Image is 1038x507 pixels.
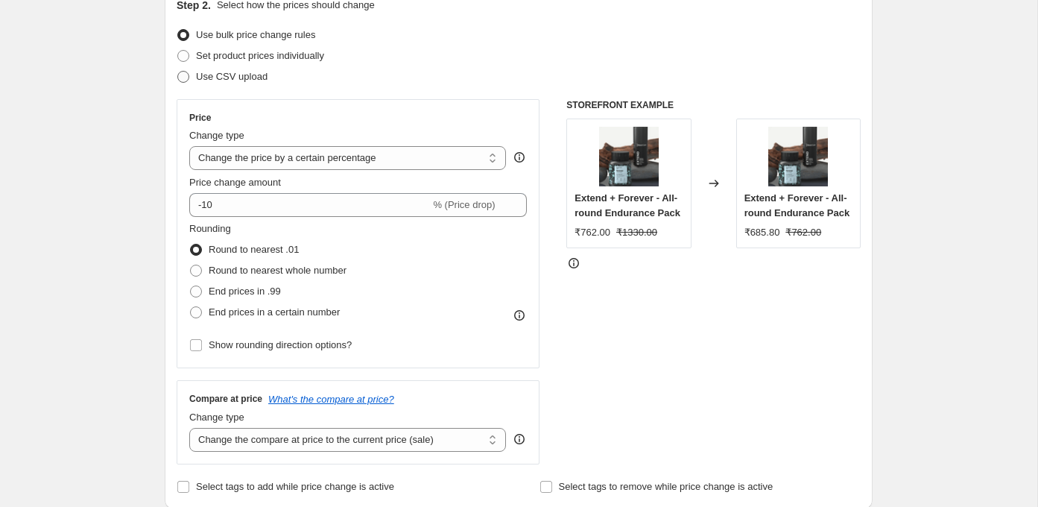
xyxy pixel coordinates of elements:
span: Extend + Forever - All-round Endurance Pack [744,192,850,218]
img: image_1_70ea64fd-7d09-454e-a3e2-a26eb1dcd901_80x.png [599,127,659,186]
span: Rounding [189,223,231,234]
h6: STOREFRONT EXAMPLE [566,99,861,111]
span: Set product prices individually [196,50,324,61]
span: Show rounding direction options? [209,339,352,350]
span: Use CSV upload [196,71,268,82]
button: What's the compare at price? [268,394,394,405]
input: -15 [189,193,430,217]
span: Round to nearest .01 [209,244,299,255]
span: Price change amount [189,177,281,188]
span: Round to nearest whole number [209,265,346,276]
div: ₹685.80 [744,225,780,240]
h3: Price [189,112,211,124]
div: help [512,432,527,447]
strike: ₹762.00 [785,225,821,240]
span: Select tags to remove while price change is active [559,481,773,492]
h3: Compare at price [189,393,262,405]
span: Select tags to add while price change is active [196,481,394,492]
strike: ₹1330.00 [616,225,657,240]
div: help [512,150,527,165]
span: Change type [189,130,244,141]
img: image_1_70ea64fd-7d09-454e-a3e2-a26eb1dcd901_80x.png [768,127,828,186]
span: End prices in a certain number [209,306,340,318]
span: % (Price drop) [433,199,495,210]
span: Use bulk price change rules [196,29,315,40]
span: End prices in .99 [209,286,281,297]
div: ₹762.00 [575,225,610,240]
span: Change type [189,412,244,423]
span: Extend + Forever - All-round Endurance Pack [575,192,680,218]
